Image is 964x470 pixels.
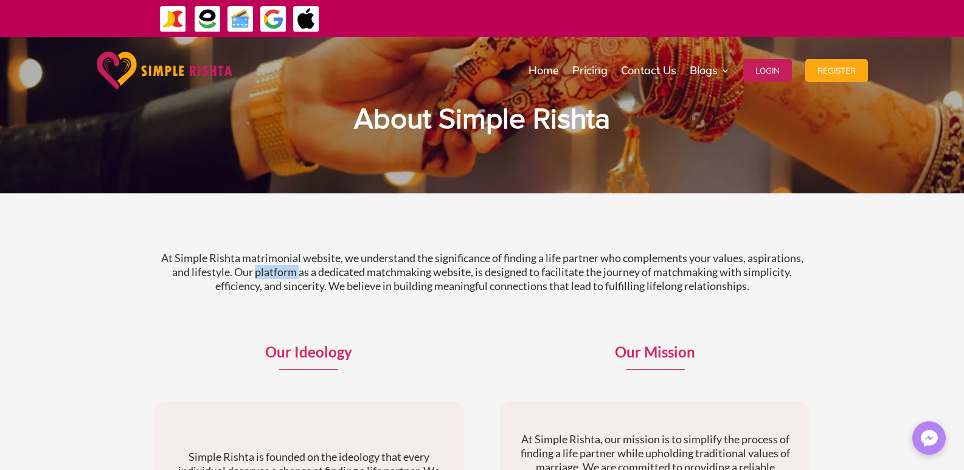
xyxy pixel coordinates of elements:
[159,5,187,33] img: JazzCash-icon
[572,40,608,101] a: Pricing
[743,59,792,82] button: Login
[154,251,811,293] p: At Simple Rishta matrimonial website, we understand the significance of finding a life partner wh...
[621,40,676,101] a: Contact Us
[805,59,868,82] button: Register
[690,40,730,101] a: Blogs
[500,345,810,359] p: Our Mission
[917,426,941,451] img: Messenger
[194,5,221,33] img: EasyPaisa-icon
[529,40,559,101] a: Home
[154,105,811,140] h1: About Simple Rishta
[293,5,320,33] img: ApplePay-icon
[227,5,254,33] img: Credit Cards
[154,345,464,359] p: Our Ideology
[260,5,287,33] img: GooglePay-icon
[743,40,792,101] a: Login
[805,40,868,101] a: Register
